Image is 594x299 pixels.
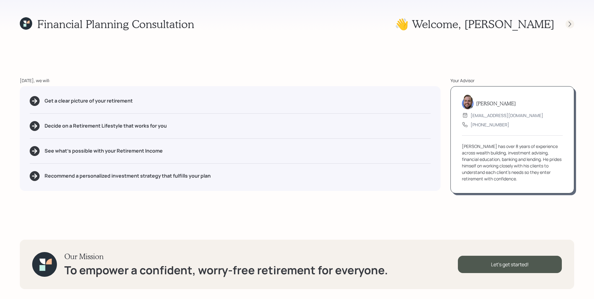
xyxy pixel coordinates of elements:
h1: Financial Planning Consultation [37,17,194,31]
h5: Recommend a personalized investment strategy that fulfills your plan [45,173,211,179]
img: james-distasi-headshot.png [462,95,474,109]
h5: [PERSON_NAME] [476,100,516,106]
h1: 👋 Welcome , [PERSON_NAME] [395,17,554,31]
h1: To empower a confident, worry-free retirement for everyone. [64,263,388,277]
div: [EMAIL_ADDRESS][DOMAIN_NAME] [471,112,543,119]
div: [PHONE_NUMBER] [471,121,509,128]
h3: Our Mission [64,252,388,261]
h5: See what's possible with your Retirement Income [45,148,163,154]
div: [DATE], we will: [20,77,441,84]
h5: Get a clear picture of your retirement [45,98,133,104]
div: [PERSON_NAME] has over 8 years of experience across wealth building, investment advising, financi... [462,143,563,182]
div: Let's get started! [458,256,562,273]
div: Your Advisor [450,77,574,84]
h5: Decide on a Retirement Lifestyle that works for you [45,123,167,129]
